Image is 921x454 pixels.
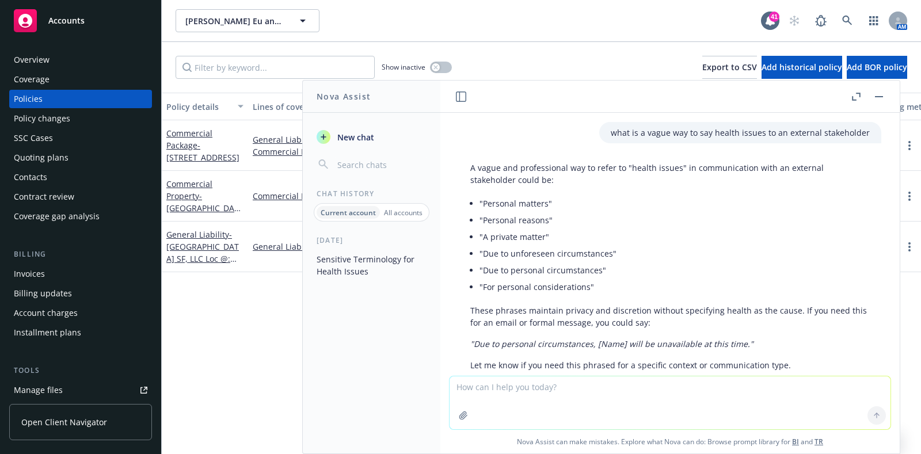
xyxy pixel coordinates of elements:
[166,178,239,238] a: Commercial Property
[253,190,387,202] a: Commercial Property
[176,56,375,79] input: Filter by keyword...
[335,157,427,173] input: Search chats
[21,416,107,428] span: Open Client Navigator
[9,51,152,69] a: Overview
[903,240,916,254] a: more
[702,56,757,79] button: Export to CSV
[792,437,799,447] a: BI
[470,162,870,186] p: A vague and professional way to refer to "health issues" in communication with an external stakeh...
[9,207,152,226] a: Coverage gap analysis
[14,51,50,69] div: Overview
[14,70,50,89] div: Coverage
[470,359,870,371] p: Let me know if you need this phrased for a specific context or communication type.
[479,228,870,245] li: "A private matter"
[611,127,870,139] p: what is a vague way to say health issues to an external stakeholder
[9,168,152,186] a: Contacts
[903,139,916,152] a: more
[248,93,392,120] button: Lines of coverage
[9,265,152,283] a: Invoices
[14,284,72,303] div: Billing updates
[9,5,152,37] a: Accounts
[479,278,870,295] li: "For personal considerations"
[815,437,823,447] a: TR
[9,323,152,342] a: Installment plans
[14,381,63,399] div: Manage files
[14,323,81,342] div: Installment plans
[9,188,152,206] a: Contract review
[303,189,440,199] div: Chat History
[762,56,842,79] button: Add historical policy
[48,16,85,25] span: Accounts
[9,304,152,322] a: Account charges
[312,127,431,147] button: New chat
[9,109,152,128] a: Policy changes
[14,109,70,128] div: Policy changes
[14,148,68,167] div: Quoting plans
[9,90,152,108] a: Policies
[162,93,248,120] button: Policy details
[470,304,870,329] p: These phrases maintain privacy and discretion without specifying health as the cause. If you need...
[382,62,425,72] span: Show inactive
[14,304,78,322] div: Account charges
[14,265,45,283] div: Invoices
[702,62,757,73] span: Export to CSV
[14,129,53,147] div: SSC Cases
[166,229,239,276] a: General Liability
[9,365,152,376] div: Tools
[9,249,152,260] div: Billing
[862,9,885,32] a: Switch app
[14,207,100,226] div: Coverage gap analysis
[762,62,842,73] span: Add historical policy
[14,90,43,108] div: Policies
[303,235,440,245] div: [DATE]
[479,212,870,228] li: "Personal reasons"
[312,250,431,281] button: Sensitive Terminology for Health Issues
[166,101,231,113] div: Policy details
[479,245,870,262] li: "Due to unforeseen circumstances"
[317,90,371,102] h1: Nova Assist
[14,188,74,206] div: Contract review
[847,62,907,73] span: Add BOR policy
[9,148,152,167] a: Quoting plans
[479,262,870,278] li: "Due to personal circumstances"
[9,129,152,147] a: SSC Cases
[253,241,387,253] a: General Liability
[836,9,859,32] a: Search
[321,208,376,218] p: Current account
[185,15,285,27] span: [PERSON_NAME] Eu and Grace Eu ; Kearny Street SF, LLC
[253,146,387,158] a: Commercial Property
[253,101,375,113] div: Lines of coverage
[769,12,779,22] div: 41
[809,9,832,32] a: Report a Bug
[335,131,374,143] span: New chat
[253,133,387,146] a: General Liability
[9,284,152,303] a: Billing updates
[9,70,152,89] a: Coverage
[479,195,870,212] li: "Personal matters"
[384,208,423,218] p: All accounts
[847,56,907,79] button: Add BOR policy
[176,9,319,32] button: [PERSON_NAME] Eu and Grace Eu ; Kearny Street SF, LLC
[14,168,47,186] div: Contacts
[445,430,895,453] span: Nova Assist can make mistakes. Explore what Nova can do: Browse prompt library for and
[783,9,806,32] a: Start snowing
[903,189,916,203] a: more
[470,338,753,349] em: "Due to personal circumstances, [Name] will be unavailable at this time."
[166,128,239,163] a: Commercial Package
[9,381,152,399] a: Manage files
